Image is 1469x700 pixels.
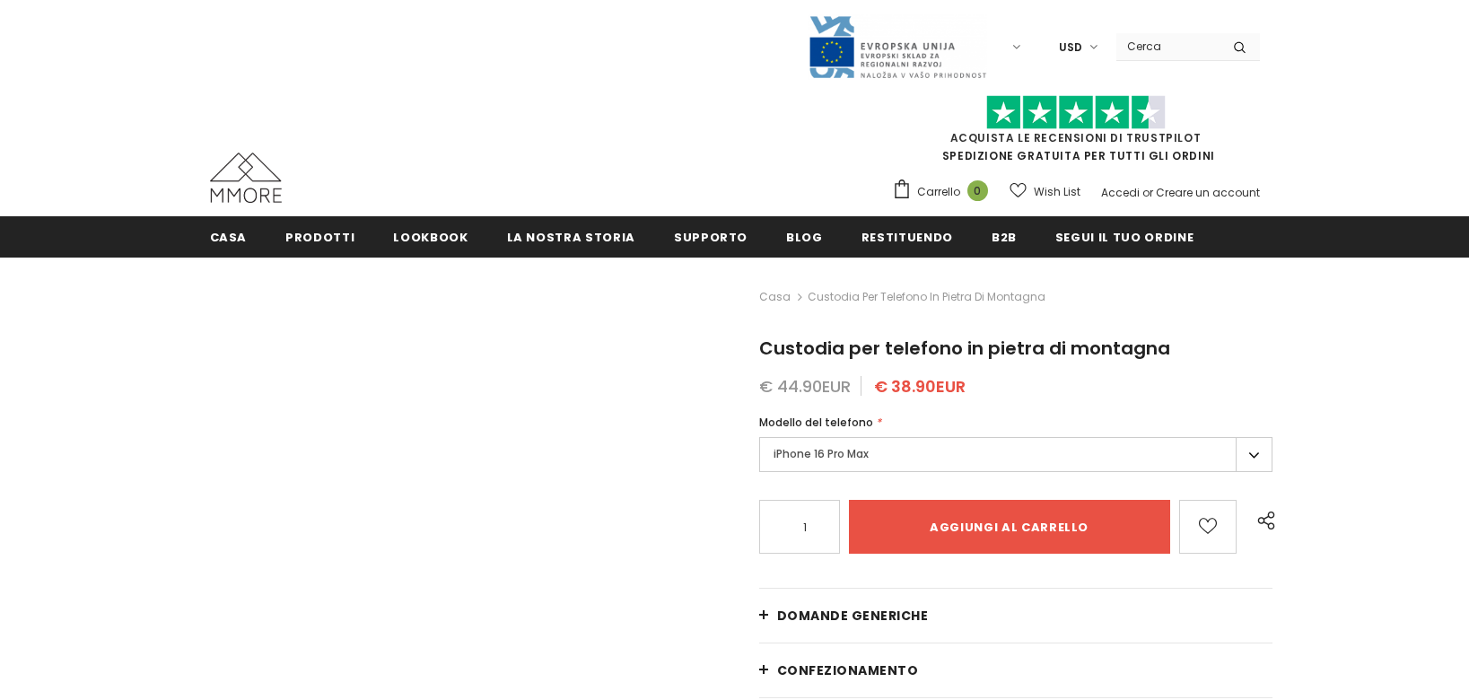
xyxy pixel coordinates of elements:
a: supporto [674,216,748,257]
span: Carrello [917,183,960,201]
a: Segui il tuo ordine [1055,216,1194,257]
span: supporto [674,229,748,246]
span: Prodotti [285,229,354,246]
a: Domande generiche [759,589,1273,643]
a: Casa [759,286,791,308]
input: Search Site [1116,33,1220,59]
a: Carrello 0 [892,179,997,206]
span: Casa [210,229,248,246]
span: Lookbook [393,229,468,246]
span: B2B [992,229,1017,246]
span: Blog [786,229,823,246]
span: USD [1059,39,1082,57]
span: Custodia per telefono in pietra di montagna [808,286,1045,308]
span: € 38.90EUR [874,375,966,398]
a: CONFEZIONAMENTO [759,643,1273,697]
a: Wish List [1010,176,1080,207]
a: La nostra storia [507,216,635,257]
span: Custodia per telefono in pietra di montagna [759,336,1170,361]
span: € 44.90EUR [759,375,851,398]
a: B2B [992,216,1017,257]
span: Segui il tuo ordine [1055,229,1194,246]
input: Aggiungi al carrello [849,500,1170,554]
label: iPhone 16 Pro Max [759,437,1273,472]
span: 0 [967,180,988,201]
span: Restituendo [861,229,953,246]
a: Javni Razpis [808,39,987,54]
span: Wish List [1034,183,1080,201]
a: Lookbook [393,216,468,257]
span: or [1142,185,1153,200]
a: Prodotti [285,216,354,257]
a: Casa [210,216,248,257]
a: Restituendo [861,216,953,257]
img: Fidati di Pilot Stars [986,95,1166,130]
a: Acquista le recensioni di TrustPilot [950,130,1202,145]
span: Modello del telefono [759,415,873,430]
span: SPEDIZIONE GRATUITA PER TUTTI GLI ORDINI [892,103,1260,163]
span: CONFEZIONAMENTO [777,661,919,679]
a: Accedi [1101,185,1140,200]
img: Casi MMORE [210,153,282,203]
a: Blog [786,216,823,257]
img: Javni Razpis [808,14,987,80]
span: Domande generiche [777,607,929,625]
span: La nostra storia [507,229,635,246]
a: Creare un account [1156,185,1260,200]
